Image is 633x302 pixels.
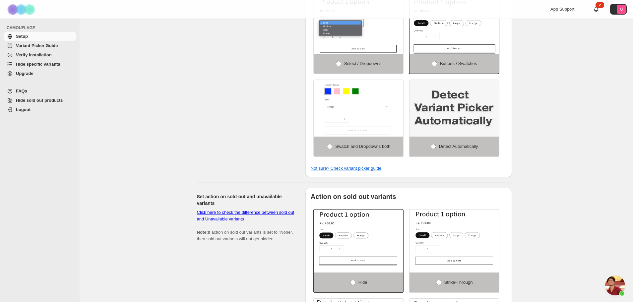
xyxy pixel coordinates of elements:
a: Not sure? Check variant picker guide [311,166,381,171]
span: Select / Dropdowns [344,61,382,66]
span: Verify Installation [16,52,52,57]
a: Variant Picker Guide [4,41,76,50]
a: Logout [4,105,76,114]
a: Open de chat [605,275,625,295]
span: Strike-through [444,280,473,285]
b: Note: [197,230,208,235]
span: Buttons / Swatches [440,61,477,66]
a: FAQs [4,87,76,96]
img: Hide [314,210,403,266]
button: Avatar with initials Q [610,4,627,15]
span: App Support [550,7,574,12]
h2: Set action on sold-out and unavailable variants [197,193,295,207]
div: 2 [596,2,604,8]
span: Detect Automatically [439,144,478,149]
span: Hide specific variants [16,62,60,67]
img: Strike-through [410,210,499,266]
a: Verify Installation [4,50,76,60]
span: Avatar with initials Q [617,5,626,14]
span: Hide [358,280,367,285]
a: 2 [593,6,600,13]
a: Hide sold out products [4,96,76,105]
span: Variant Picker Guide [16,43,58,48]
b: Action on sold out variants [311,193,396,200]
img: Swatch and Dropdowns both [314,80,403,137]
a: Upgrade [4,69,76,78]
span: CAMOUFLAGE [7,25,76,30]
span: Swatch and Dropdowns both [335,144,390,149]
img: Detect Automatically [410,80,499,137]
span: Upgrade [16,71,33,76]
img: Camouflage [5,0,38,19]
span: Logout [16,107,31,112]
a: Click here to check the difference between sold out and Unavailable variants [197,210,294,221]
span: FAQs [16,89,27,93]
a: Hide specific variants [4,60,76,69]
span: Hide sold out products [16,98,63,103]
span: Setup [16,34,28,39]
span: If action on sold out variants is set to "None", then sold out variants will not get hidden [197,210,294,241]
text: Q [620,7,623,11]
a: Setup [4,32,76,41]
